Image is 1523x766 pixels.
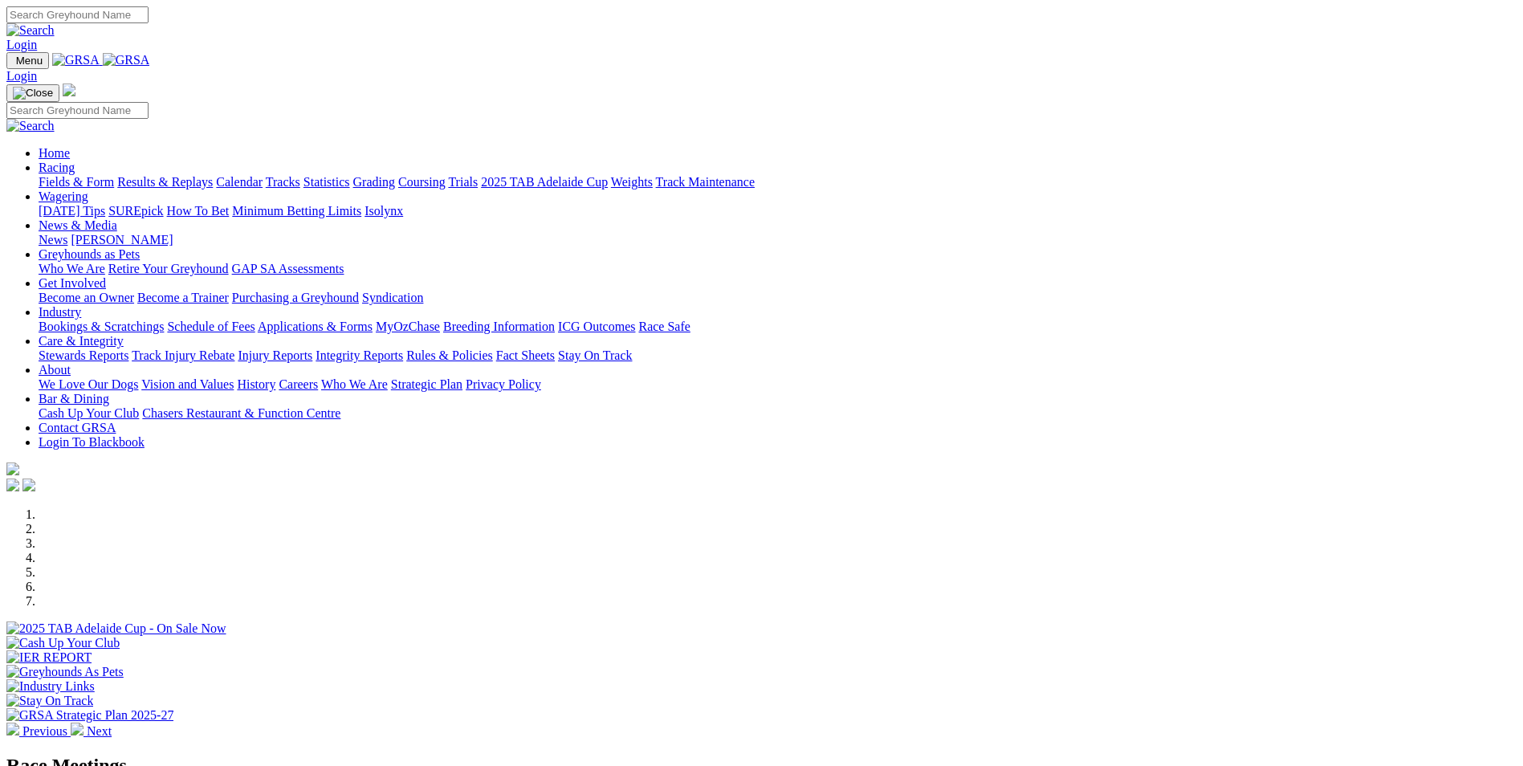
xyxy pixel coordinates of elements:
[6,38,37,51] a: Login
[63,84,75,96] img: logo-grsa-white.png
[39,406,1517,421] div: Bar & Dining
[6,621,226,636] img: 2025 TAB Adelaide Cup - On Sale Now
[117,175,213,189] a: Results & Replays
[39,204,1517,218] div: Wagering
[232,291,359,304] a: Purchasing a Greyhound
[364,204,403,218] a: Isolynx
[39,247,140,261] a: Greyhounds as Pets
[108,204,163,218] a: SUREpick
[6,694,93,708] img: Stay On Track
[39,406,139,420] a: Cash Up Your Club
[137,291,229,304] a: Become a Trainer
[6,724,71,738] a: Previous
[39,233,1517,247] div: News & Media
[39,233,67,247] a: News
[6,665,124,679] img: Greyhounds As Pets
[6,479,19,491] img: facebook.svg
[22,724,67,738] span: Previous
[258,320,373,333] a: Applications & Forms
[52,53,100,67] img: GRSA
[39,334,124,348] a: Care & Integrity
[238,348,312,362] a: Injury Reports
[39,189,88,203] a: Wagering
[39,262,105,275] a: Who We Are
[611,175,653,189] a: Weights
[39,175,114,189] a: Fields & Form
[6,462,19,475] img: logo-grsa-white.png
[87,724,112,738] span: Next
[71,723,83,735] img: chevron-right-pager-white.svg
[362,291,423,304] a: Syndication
[391,377,462,391] a: Strategic Plan
[398,175,446,189] a: Coursing
[39,146,70,160] a: Home
[279,377,318,391] a: Careers
[71,233,173,247] a: [PERSON_NAME]
[558,320,635,333] a: ICG Outcomes
[39,421,116,434] a: Contact GRSA
[39,291,1517,305] div: Get Involved
[466,377,541,391] a: Privacy Policy
[39,435,145,449] a: Login To Blackbook
[237,377,275,391] a: History
[6,102,149,119] input: Search
[656,175,755,189] a: Track Maintenance
[443,320,555,333] a: Breeding Information
[39,363,71,377] a: About
[481,175,608,189] a: 2025 TAB Adelaide Cup
[39,320,1517,334] div: Industry
[6,69,37,83] a: Login
[6,679,95,694] img: Industry Links
[167,204,230,218] a: How To Bet
[108,262,229,275] a: Retire Your Greyhound
[6,723,19,735] img: chevron-left-pager-white.svg
[6,23,55,38] img: Search
[6,6,149,23] input: Search
[266,175,300,189] a: Tracks
[39,348,128,362] a: Stewards Reports
[321,377,388,391] a: Who We Are
[303,175,350,189] a: Statistics
[71,724,112,738] a: Next
[39,305,81,319] a: Industry
[353,175,395,189] a: Grading
[6,650,92,665] img: IER REPORT
[232,262,344,275] a: GAP SA Assessments
[376,320,440,333] a: MyOzChase
[638,320,690,333] a: Race Safe
[39,161,75,174] a: Racing
[6,708,173,723] img: GRSA Strategic Plan 2025-27
[6,119,55,133] img: Search
[6,636,120,650] img: Cash Up Your Club
[6,84,59,102] button: Toggle navigation
[39,175,1517,189] div: Racing
[496,348,555,362] a: Fact Sheets
[16,55,43,67] span: Menu
[216,175,263,189] a: Calendar
[232,204,361,218] a: Minimum Betting Limits
[167,320,255,333] a: Schedule of Fees
[39,276,106,290] a: Get Involved
[39,218,117,232] a: News & Media
[39,262,1517,276] div: Greyhounds as Pets
[558,348,632,362] a: Stay On Track
[142,406,340,420] a: Chasers Restaurant & Function Centre
[39,348,1517,363] div: Care & Integrity
[13,87,53,100] img: Close
[39,392,109,405] a: Bar & Dining
[39,377,1517,392] div: About
[39,291,134,304] a: Become an Owner
[316,348,403,362] a: Integrity Reports
[39,377,138,391] a: We Love Our Dogs
[448,175,478,189] a: Trials
[6,52,49,69] button: Toggle navigation
[103,53,150,67] img: GRSA
[39,320,164,333] a: Bookings & Scratchings
[22,479,35,491] img: twitter.svg
[141,377,234,391] a: Vision and Values
[132,348,234,362] a: Track Injury Rebate
[406,348,493,362] a: Rules & Policies
[39,204,105,218] a: [DATE] Tips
